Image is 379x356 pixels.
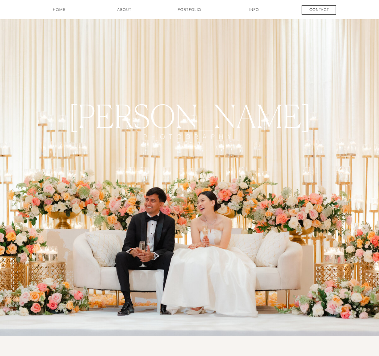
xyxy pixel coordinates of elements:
[136,133,243,152] a: PHOTOGRAPHY
[166,7,213,18] a: Portfolio
[239,7,270,18] a: INFO
[54,98,325,133] a: [PERSON_NAME]
[36,7,83,18] a: HOME
[296,7,343,14] a: contact
[109,7,140,18] a: about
